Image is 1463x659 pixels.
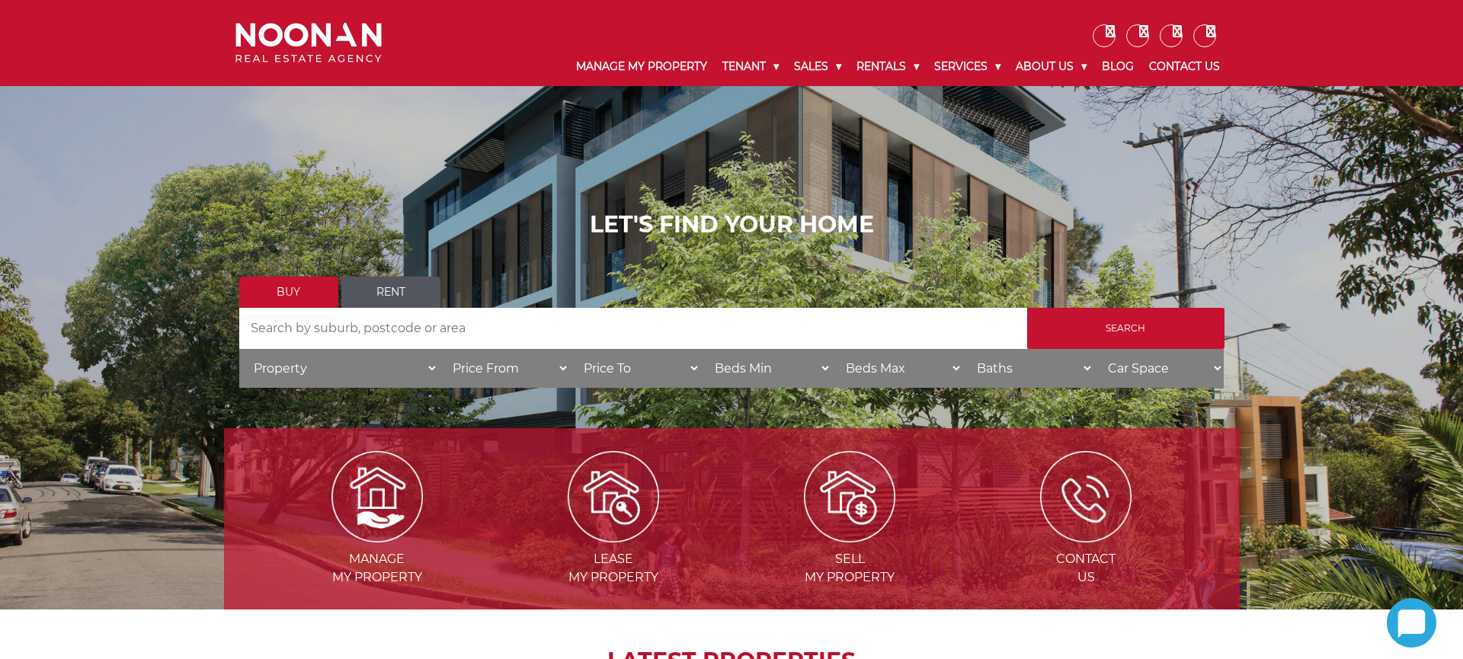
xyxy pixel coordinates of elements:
[849,47,927,86] a: Rentals
[733,488,966,584] a: Sellmy Property
[715,47,786,86] a: Tenant
[1094,47,1141,86] a: Blog
[927,47,1008,86] a: Services
[261,488,494,584] a: Managemy Property
[497,488,730,584] a: Leasemy Property
[1008,47,1094,86] a: About Us
[341,277,440,308] a: Rent
[239,308,1027,349] input: Search by suburb, postcode or area
[497,550,730,587] span: Lease my Property
[804,451,895,542] img: Sell my property
[568,47,715,86] a: Manage My Property
[261,550,494,587] span: Manage my Property
[239,211,1225,238] h1: LET'S FIND YOUR HOME
[1040,451,1132,542] img: ICONS
[1141,47,1228,86] a: Contact Us
[568,451,659,542] img: Lease my property
[331,451,423,542] img: Manage my Property
[239,277,338,308] a: Buy
[969,488,1202,584] a: ContactUs
[235,23,382,63] img: Noonan Real Estate Agency
[969,550,1202,587] span: Contact Us
[1027,308,1225,349] input: Search
[786,47,849,86] a: Sales
[733,550,966,587] span: Sell my Property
